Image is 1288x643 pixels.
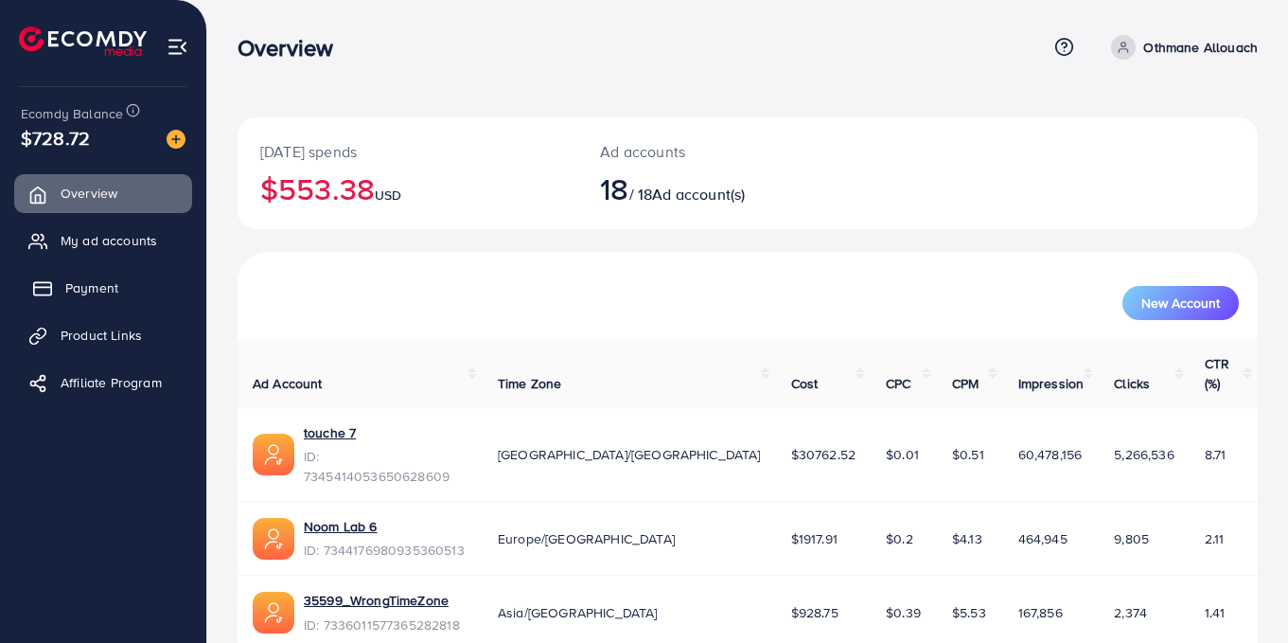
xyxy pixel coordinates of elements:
span: ID: 7345414053650628609 [304,447,468,486]
img: menu [167,36,188,58]
img: logo [19,27,147,56]
span: 464,945 [1018,529,1067,548]
span: $1917.91 [791,529,838,548]
span: $30762.52 [791,445,856,464]
span: 167,856 [1018,603,1063,622]
img: image [167,130,185,149]
span: [GEOGRAPHIC_DATA]/[GEOGRAPHIC_DATA] [498,445,761,464]
button: New Account [1122,286,1239,320]
a: Product Links [14,316,192,354]
span: 18 [600,167,628,210]
span: $0.01 [886,445,919,464]
span: $728.72 [21,124,90,152]
span: Clicks [1114,374,1150,393]
span: $928.75 [791,603,838,622]
span: $0.39 [886,603,921,622]
span: USD [375,186,401,205]
a: My ad accounts [14,222,192,259]
span: 1.41 [1205,603,1226,622]
span: Affiliate Program [61,373,162,392]
span: My ad accounts [61,231,157,250]
span: $4.13 [952,529,982,548]
span: 8.71 [1205,445,1226,464]
h2: $553.38 [260,170,555,206]
a: Othmane Allouach [1103,35,1258,60]
span: Ad Account [253,374,323,393]
p: [DATE] spends [260,140,555,163]
span: Impression [1018,374,1085,393]
img: ic-ads-acc.e4c84228.svg [253,592,294,634]
span: 2,374 [1114,603,1147,622]
span: ID: 7344176980935360513 [304,541,465,560]
iframe: Chat [1208,558,1274,629]
span: Cost [791,374,819,393]
img: ic-ads-acc.e4c84228.svg [253,518,294,560]
a: Affiliate Program [14,364,192,402]
p: Ad accounts [600,140,810,163]
span: 60,478,156 [1018,445,1083,464]
span: CTR (%) [1205,354,1229,392]
span: Product Links [61,326,142,345]
span: Ecomdy Balance [21,104,123,123]
p: Othmane Allouach [1143,36,1258,59]
span: 2.11 [1205,529,1225,548]
span: Overview [61,184,117,203]
span: Time Zone [498,374,561,393]
span: Asia/[GEOGRAPHIC_DATA] [498,603,658,622]
span: 9,805 [1114,529,1149,548]
span: $0.2 [886,529,913,548]
span: New Account [1141,296,1220,310]
span: Europe/[GEOGRAPHIC_DATA] [498,529,675,548]
span: CPC [886,374,910,393]
span: 5,266,536 [1114,445,1173,464]
span: Ad account(s) [652,184,745,205]
a: Payment [14,269,192,307]
span: $0.51 [952,445,984,464]
span: $5.53 [952,603,986,622]
img: ic-ads-acc.e4c84228.svg [253,434,294,475]
span: Payment [65,278,118,297]
a: Overview [14,174,192,212]
h2: / 18 [600,170,810,206]
span: ID: 7336011577365282818 [304,616,460,634]
h3: Overview [238,34,348,62]
a: touche 7 [304,423,356,442]
span: CPM [952,374,979,393]
a: Noom Lab 6 [304,517,378,536]
a: 35599_WrongTimeZone [304,591,449,610]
